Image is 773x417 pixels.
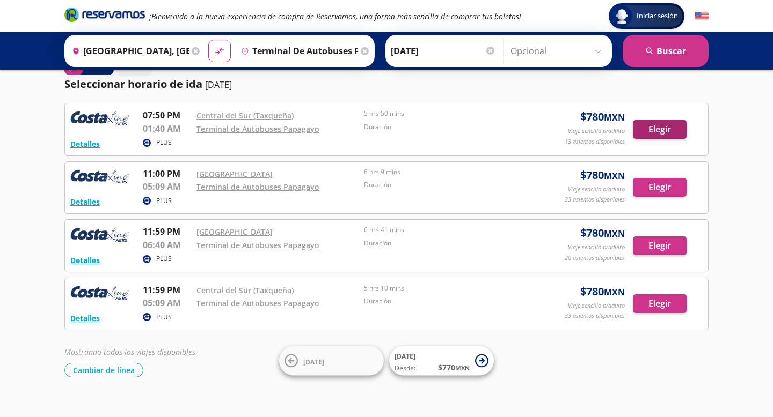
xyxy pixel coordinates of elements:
p: 11:59 PM [143,225,191,238]
span: $ 780 [580,225,625,241]
span: [DATE] [395,352,415,361]
em: ¡Bienvenido a la nueva experiencia de compra de Reservamos, una forma más sencilla de comprar tus... [149,11,521,21]
small: MXN [604,111,625,123]
p: 01:40 AM [143,122,191,135]
p: PLUS [156,138,172,147]
button: Detalles [70,255,100,266]
p: Duración [364,122,526,132]
button: Elegir [633,294,687,313]
a: [GEOGRAPHIC_DATA] [196,227,273,237]
p: 05:09 AM [143,180,191,193]
small: MXN [604,286,625,298]
input: Buscar Origen [68,38,189,64]
button: Detalles [70,196,100,207]
a: Terminal de Autobuses Papagayo [196,240,319,250]
p: Viaje sencillo p/adulto [568,243,625,252]
p: 6 hrs 9 mins [364,167,526,177]
p: 06:40 AM [143,239,191,251]
span: $ 780 [580,167,625,183]
a: Terminal de Autobuses Papagayo [196,298,319,308]
p: 20 asientos disponibles [565,254,625,263]
p: 11:00 PM [143,167,191,180]
button: Elegir [633,236,687,255]
a: Terminal de Autobuses Papagayo [196,124,319,134]
em: Mostrando todos los viajes disponibles [64,347,195,357]
span: $ 780 [580,109,625,125]
p: PLUS [156,312,172,322]
a: Central del Sur (Taxqueña) [196,110,294,121]
p: 6 hrs 41 mins [364,225,526,235]
img: RESERVAMOS [70,225,129,247]
button: Buscar [623,35,709,67]
p: Duración [364,296,526,306]
p: PLUS [156,196,172,206]
a: [GEOGRAPHIC_DATA] [196,169,273,179]
button: Cambiar de línea [64,363,143,377]
span: Iniciar sesión [632,11,682,21]
button: Detalles [70,312,100,324]
span: [DATE] [303,357,324,366]
p: 5 hrs 50 mins [364,109,526,118]
p: 11:59 PM [143,284,191,296]
span: Desde: [395,363,415,373]
button: [DATE] [279,346,384,376]
button: Detalles [70,138,100,150]
i: Brand Logo [64,6,145,23]
span: $ 770 [438,362,470,373]
p: 05:09 AM [143,296,191,309]
input: Elegir Fecha [391,38,496,64]
a: Central del Sur (Taxqueña) [196,285,294,295]
p: 13 asientos disponibles [565,137,625,146]
a: Brand Logo [64,6,145,26]
p: 33 asientos disponibles [565,311,625,321]
p: 07:50 PM [143,109,191,122]
span: $ 780 [580,284,625,300]
p: [DATE] [205,78,232,91]
button: Elegir [633,178,687,197]
a: Terminal de Autobuses Papagayo [196,182,319,192]
p: Seleccionar horario de ida [64,76,202,92]
small: MXN [455,364,470,372]
img: RESERVAMOS [70,109,129,130]
p: Duración [364,180,526,190]
p: Viaje sencillo p/adulto [568,185,625,194]
p: PLUS [156,254,172,264]
img: RESERVAMOS [70,284,129,305]
p: 5 hrs 10 mins [364,284,526,293]
p: Viaje sencillo p/adulto [568,301,625,310]
button: Elegir [633,120,687,139]
small: MXN [604,228,625,240]
button: [DATE]Desde:$770MXN [389,346,494,376]
p: Viaje sencillo p/adulto [568,126,625,136]
input: Opcional [511,38,607,64]
p: Duración [364,239,526,248]
small: MXN [604,170,625,182]
p: 33 asientos disponibles [565,195,625,204]
button: English [695,10,709,23]
input: Buscar Destino [237,38,358,64]
img: RESERVAMOS [70,167,129,189]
